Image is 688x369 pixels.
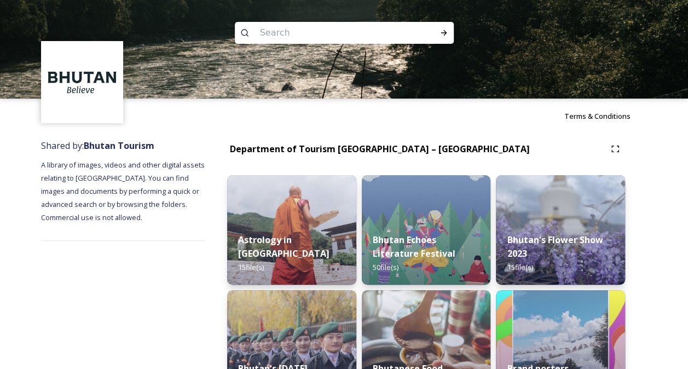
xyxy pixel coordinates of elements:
[564,111,631,121] span: Terms & Conditions
[496,175,625,285] img: Bhutan%2520Flower%2520Show2.jpg
[255,21,404,45] input: Search
[84,140,154,152] strong: Bhutan Tourism
[362,175,491,285] img: Bhutan%2520Echoes7.jpg
[41,140,154,152] span: Shared by:
[41,160,206,222] span: A library of images, videos and other digital assets relating to [GEOGRAPHIC_DATA]. You can find ...
[227,175,356,285] img: _SCH1465.jpg
[564,109,647,123] a: Terms & Conditions
[238,234,329,260] strong: Astrology in [GEOGRAPHIC_DATA]
[507,262,533,272] span: 15 file(s)
[507,234,603,260] strong: Bhutan's Flower Show 2023
[230,143,530,155] strong: Department of Tourism [GEOGRAPHIC_DATA] – [GEOGRAPHIC_DATA]
[373,234,455,260] strong: Bhutan Echoes Literature Festival
[238,262,264,272] span: 15 file(s)
[43,43,122,122] img: BT_Logo_BB_Lockup_CMYK_High%2520Res.jpg
[373,262,398,272] span: 50 file(s)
